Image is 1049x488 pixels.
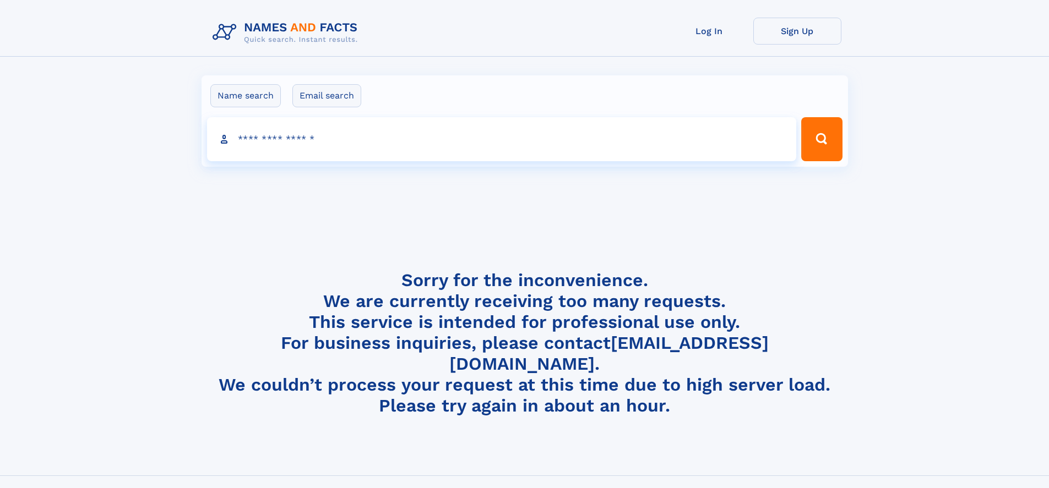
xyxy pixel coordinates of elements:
[208,270,841,416] h4: Sorry for the inconvenience. We are currently receiving too many requests. This service is intend...
[449,332,769,374] a: [EMAIL_ADDRESS][DOMAIN_NAME]
[753,18,841,45] a: Sign Up
[801,117,842,161] button: Search Button
[292,84,361,107] label: Email search
[665,18,753,45] a: Log In
[207,117,797,161] input: search input
[208,18,367,47] img: Logo Names and Facts
[210,84,281,107] label: Name search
